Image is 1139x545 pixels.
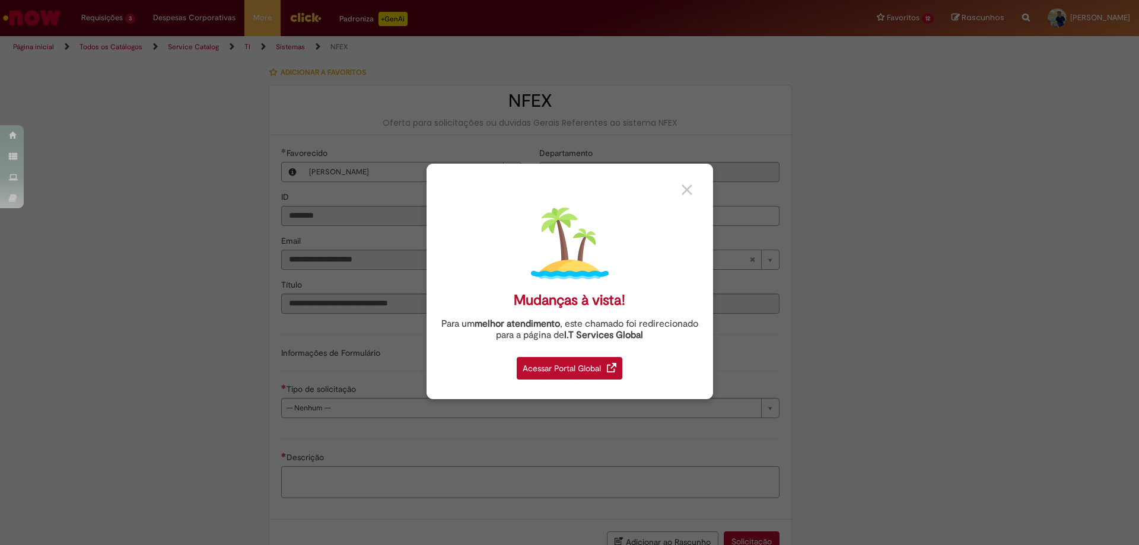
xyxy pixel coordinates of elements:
div: Acessar Portal Global [517,357,622,380]
img: close_button_grey.png [682,184,692,195]
div: Para um , este chamado foi redirecionado para a página de [435,318,704,341]
a: Acessar Portal Global [517,350,622,380]
div: Mudanças à vista! [514,292,625,309]
img: redirect_link.png [607,363,616,372]
strong: melhor atendimento [475,318,560,330]
img: island.png [531,205,609,282]
a: I.T Services Global [564,323,643,341]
